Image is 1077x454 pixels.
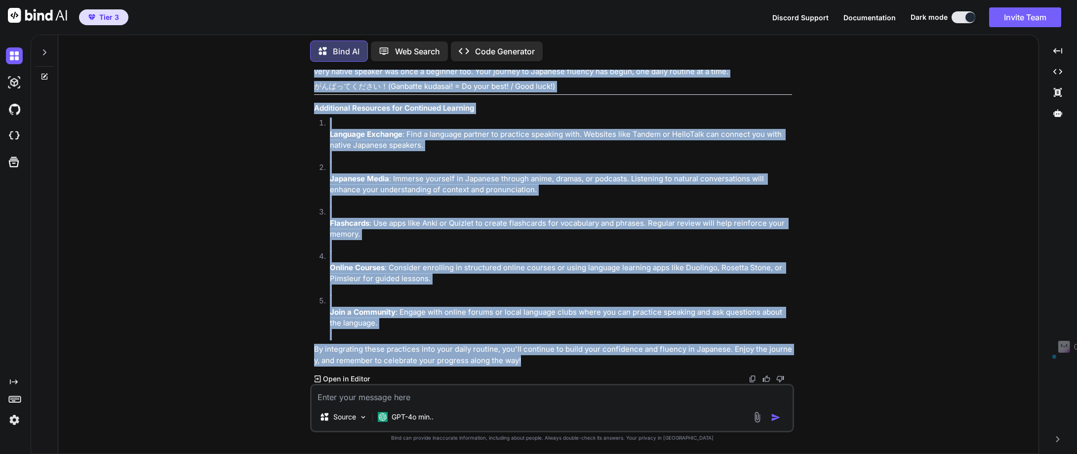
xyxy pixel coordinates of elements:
[762,375,770,383] img: like
[79,9,128,25] button: premiumTier 3
[99,12,119,22] span: Tier 3
[314,344,792,366] p: By integrating these practices into your daily routine, you'll continue to build your confidence ...
[475,45,535,57] p: Code Generator
[330,174,389,183] strong: Japanese Media
[88,14,95,20] img: premium
[6,101,23,118] img: githubDark
[749,375,757,383] img: copy
[330,129,792,151] p: : Find a language partner to practice speaking with. Websites like Tandem or HelloTalk can connec...
[989,7,1061,27] button: Invite Team
[330,307,396,317] strong: Join a Community
[6,412,23,428] img: settings
[330,263,385,272] strong: Online Courses
[314,103,792,114] h3: Additional Resources for Continued Learning
[752,412,763,423] img: attachment
[8,8,67,23] img: Bind AI
[843,13,896,22] span: Documentation
[392,412,434,422] p: GPT-4o min..
[333,45,359,57] p: Bind AI
[772,13,829,22] span: Discord Support
[330,129,402,139] strong: Language Exchange
[330,218,792,240] p: : Use apps like Anki or Quizlet to create flashcards for vocabulary and phrases. Regular review w...
[911,12,948,22] span: Dark mode
[359,413,367,421] img: Pick Models
[333,412,356,422] p: Source
[330,307,792,329] p: : Engage with online forums or local language clubs where you can practice speaking and ask quest...
[6,127,23,144] img: cloudideIcon
[772,12,829,23] button: Discord Support
[776,375,784,383] img: dislike
[330,173,792,196] p: : Immerse yourself in Japanese through anime, dramas, or podcasts. Listening to natural conversat...
[395,45,440,57] p: Web Search
[314,81,792,92] p: がんばってください！(Ganbatte kudasai! = Do your best! / Good luck!)
[330,218,369,228] strong: Flashcards
[323,374,370,384] p: Open in Editor
[6,47,23,64] img: darkChat
[771,413,781,422] img: icon
[310,434,794,442] p: Bind can provide inaccurate information, including about people. Always double-check its answers....
[843,12,896,23] button: Documentation
[330,262,792,285] p: : Consider enrolling in structured online courses or using language learning apps like Duolingo, ...
[6,74,23,91] img: darkAi-studio
[378,412,388,422] img: GPT-4o mini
